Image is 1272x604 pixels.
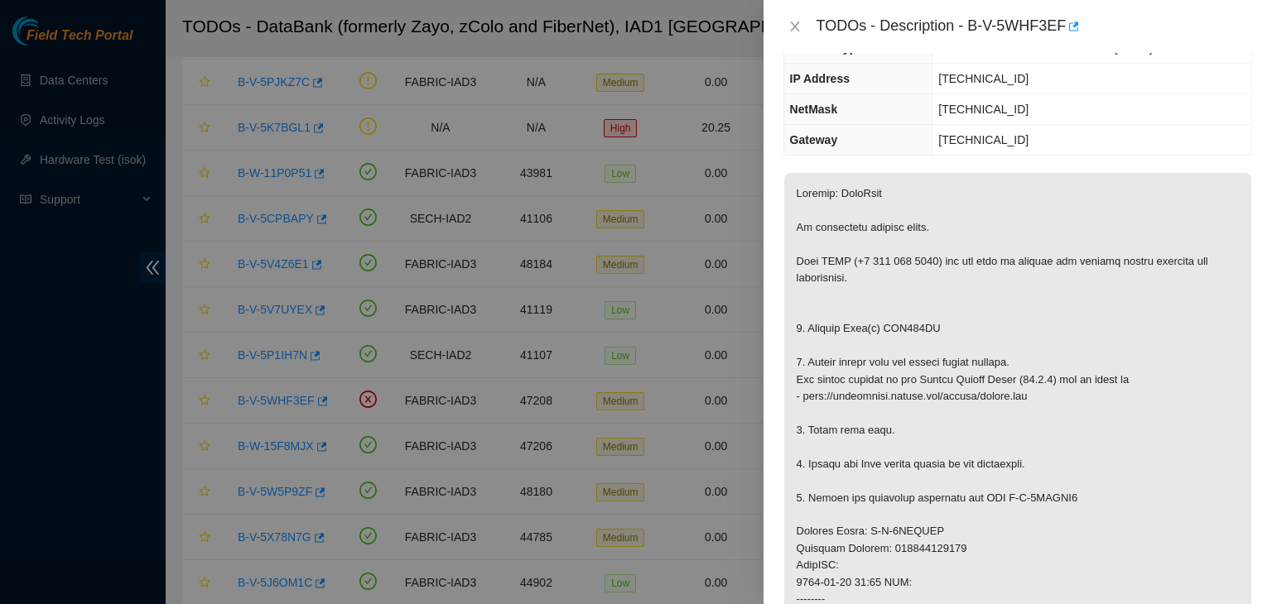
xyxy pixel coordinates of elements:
span: NetMask [790,103,838,116]
span: [TECHNICAL_ID] [938,103,1029,116]
span: [TECHNICAL_ID] [938,72,1029,85]
button: Close [783,19,807,35]
span: [TECHNICAL_ID] [938,133,1029,146]
div: TODOs - Description - B-V-5WHF3EF [817,13,1252,40]
span: close [788,20,802,33]
span: Gateway [790,133,838,146]
span: IP Address [790,72,850,85]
